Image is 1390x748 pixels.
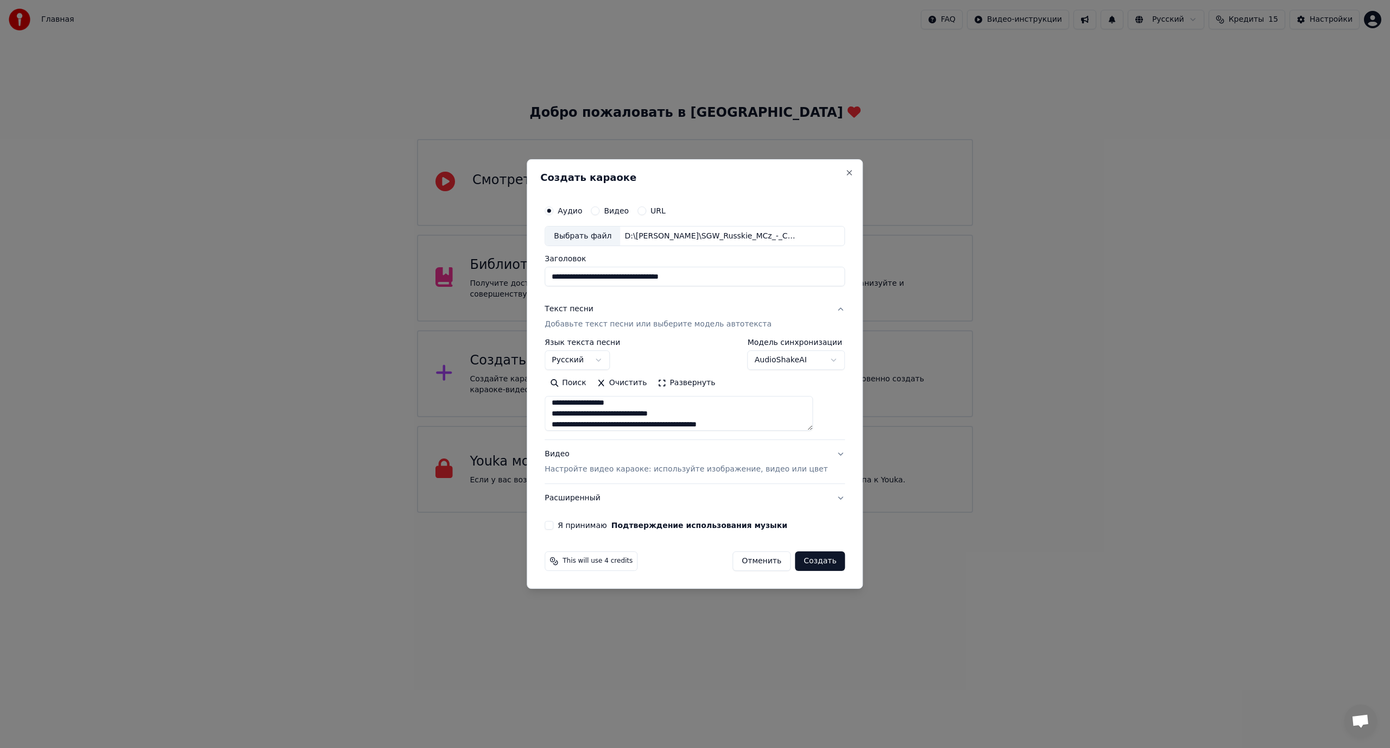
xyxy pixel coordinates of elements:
[545,339,620,347] label: Язык текста песни
[558,521,787,529] label: Я принимаю
[604,207,629,215] label: Видео
[795,551,845,571] button: Создать
[558,207,582,215] label: Аудио
[545,441,845,484] button: ВидеоНастройте видео караоке: используйте изображение, видео или цвет
[545,255,845,263] label: Заголовок
[592,375,653,392] button: Очистить
[545,449,827,475] div: Видео
[545,339,845,440] div: Текст песниДобавьте текст песни или выберите модель автотекста
[650,207,666,215] label: URL
[545,484,845,512] button: Расширенный
[652,375,721,392] button: Развернуть
[545,319,772,330] p: Добавьте текст песни или выберите модель автотекста
[545,227,620,246] div: Выбрать файл
[545,296,845,339] button: Текст песниДобавьте текст песни или выберите модель автотекста
[748,339,845,347] label: Модель синхронизации
[545,304,593,315] div: Текст песни
[620,231,805,242] div: D:\[PERSON_NAME]\SGW_Russkie_MCz_-_CHistoe_nebo_75293336.mp3
[545,375,591,392] button: Поиск
[545,464,827,475] p: Настройте видео караоке: используйте изображение, видео или цвет
[611,521,787,529] button: Я принимаю
[732,551,791,571] button: Отменить
[563,557,633,565] span: This will use 4 credits
[540,173,849,183] h2: Создать караоке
